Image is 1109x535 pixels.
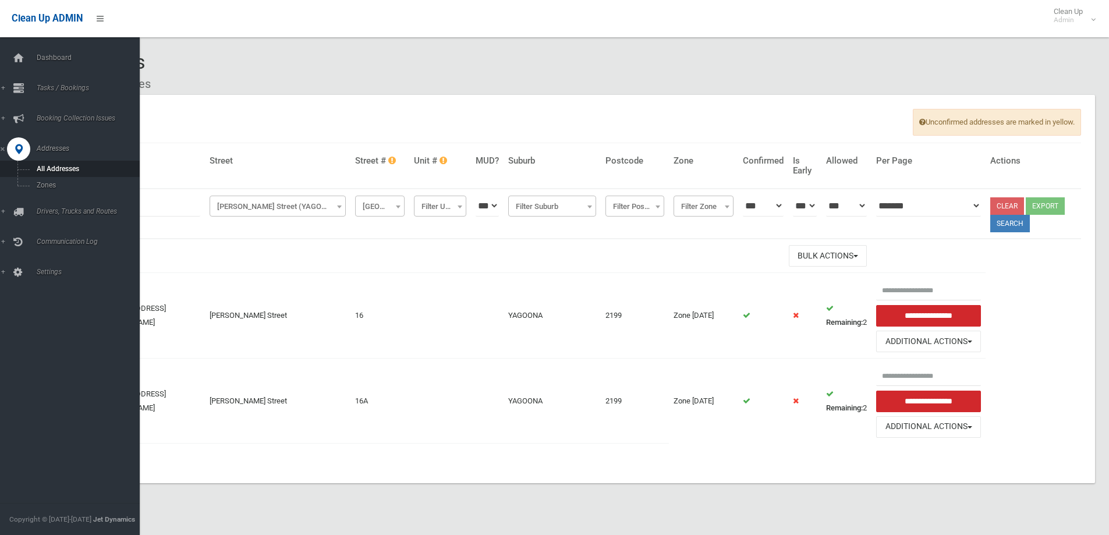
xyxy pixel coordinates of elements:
span: Unconfirmed addresses are marked in yellow. [913,109,1081,136]
h4: Actions [990,156,1076,166]
td: 2199 [601,359,669,444]
span: Filter Postcode [608,199,661,215]
td: 2 [821,359,871,444]
h4: Street [210,156,346,166]
strong: Remaining: [826,403,863,412]
span: Filter Suburb [511,199,593,215]
td: 16A [350,359,409,444]
button: Bulk Actions [789,245,867,267]
a: Clear [990,197,1024,215]
span: Dashboard [33,54,148,62]
span: Filter Suburb [508,196,596,217]
span: Settings [33,268,148,276]
button: Additional Actions [876,416,981,438]
span: Filter Postcode [605,196,664,217]
h4: Postcode [605,156,664,166]
h4: Address [99,156,200,166]
h4: Confirmed [743,156,784,166]
td: [PERSON_NAME] Street [205,273,350,359]
td: [PERSON_NAME] Street [205,359,350,444]
span: Filter Street # [358,199,402,215]
span: All Addresses [33,165,139,173]
span: Booking Collection Issues [33,114,148,122]
span: Drivers, Trucks and Routes [33,207,148,215]
h4: Suburb [508,156,596,166]
span: Filter Unit # [417,199,464,215]
td: Zone [DATE] [669,273,738,359]
span: Zones [33,181,139,189]
button: Search [990,215,1030,232]
strong: Jet Dynamics [93,515,135,523]
button: Additional Actions [876,331,981,352]
span: Filter Street # [355,196,405,217]
span: Communication Log [33,238,148,246]
h4: Street # [355,156,405,166]
td: YAGOONA [504,359,601,444]
span: Filter Unit # [414,196,467,217]
h4: Per Page [876,156,981,166]
h4: Is Early [793,156,817,175]
h4: Zone [674,156,734,166]
td: 2 [821,273,871,359]
span: Copyright © [DATE]-[DATE] [9,515,91,523]
span: Filter Zone [674,196,734,217]
span: Filter Zone [676,199,731,215]
td: 2199 [601,273,669,359]
h4: Allowed [826,156,867,166]
span: Clean Up ADMIN [12,13,83,24]
h4: Unit # [414,156,467,166]
small: Admin [1054,16,1083,24]
h4: MUD? [476,156,499,166]
span: Gregory Street (YAGOONA) [212,199,343,215]
button: Export [1026,197,1065,215]
span: Gregory Street (YAGOONA) [210,196,346,217]
td: 16 [350,273,409,359]
span: Tasks / Bookings [33,84,148,92]
td: Zone [DATE] [669,359,738,444]
td: YAGOONA [504,273,601,359]
strong: Remaining: [826,318,863,327]
span: Clean Up [1048,7,1094,24]
span: Addresses [33,144,148,153]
